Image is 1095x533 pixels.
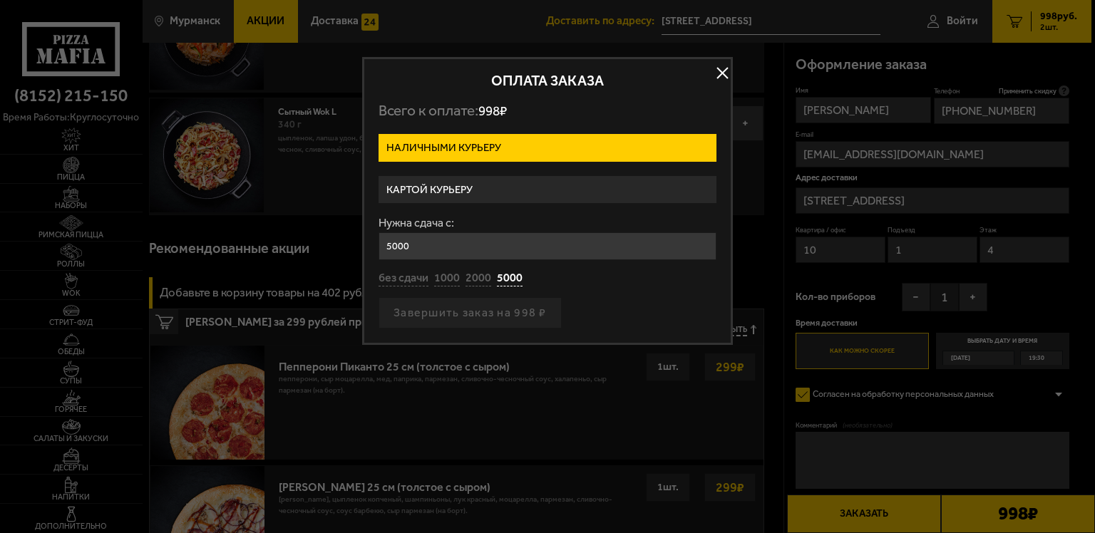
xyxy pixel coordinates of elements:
[434,271,460,286] button: 1000
[379,134,716,162] label: Наличными курьеру
[379,271,428,286] button: без сдачи
[379,217,716,229] label: Нужна сдача с:
[379,176,716,204] label: Картой курьеру
[466,271,491,286] button: 2000
[379,73,716,88] h2: Оплата заказа
[497,271,523,286] button: 5000
[478,103,507,119] span: 998 ₽
[379,102,716,120] p: Всего к оплате:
